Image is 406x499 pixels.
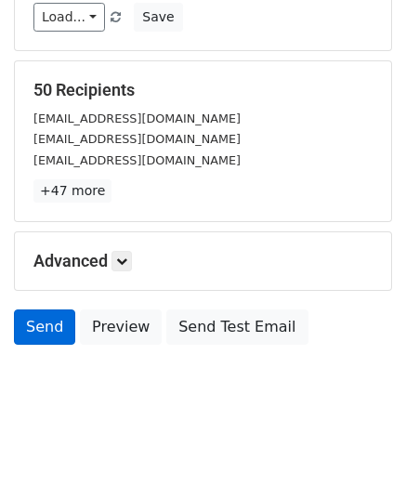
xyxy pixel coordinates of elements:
[134,3,182,32] button: Save
[33,80,373,100] h5: 50 Recipients
[166,309,308,345] a: Send Test Email
[33,132,241,146] small: [EMAIL_ADDRESS][DOMAIN_NAME]
[33,251,373,271] h5: Advanced
[33,179,111,203] a: +47 more
[80,309,162,345] a: Preview
[14,309,75,345] a: Send
[313,410,406,499] iframe: Chat Widget
[33,3,105,32] a: Load...
[33,112,241,125] small: [EMAIL_ADDRESS][DOMAIN_NAME]
[33,153,241,167] small: [EMAIL_ADDRESS][DOMAIN_NAME]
